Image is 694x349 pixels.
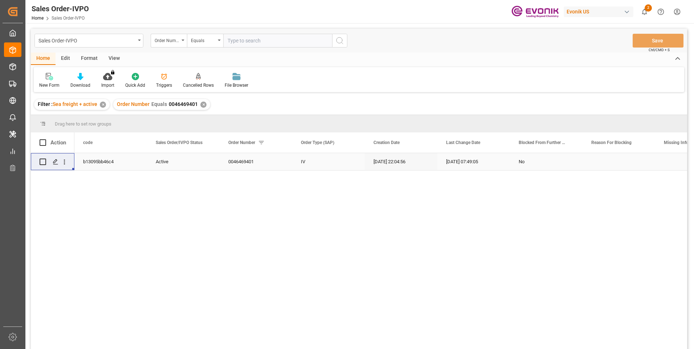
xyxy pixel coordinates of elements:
[34,34,143,48] button: open menu
[55,121,111,127] span: Drag here to set row groups
[75,53,103,65] div: Format
[50,139,66,146] div: Action
[156,153,211,170] div: Active
[31,153,74,171] div: Press SPACE to select this row.
[200,102,207,108] div: ✕
[83,140,93,145] span: code
[183,82,214,89] div: Cancelled Rows
[564,7,633,17] div: Evonik US
[169,101,198,107] span: 0046469401
[649,47,670,53] span: Ctrl/CMD + S
[519,140,567,145] span: Blocked From Further Processing
[117,101,150,107] span: Order Number
[156,140,203,145] span: Sales Order/IVPO Status
[519,153,574,170] div: No
[292,153,365,170] div: IV
[32,16,44,21] a: Home
[228,140,255,145] span: Order Number
[301,140,334,145] span: Order Type (SAP)
[591,140,632,145] span: Reason For Blocking
[156,82,172,89] div: Triggers
[636,4,653,20] button: show 2 new notifications
[564,5,636,19] button: Evonik US
[125,82,145,89] div: Quick Add
[373,140,400,145] span: Creation Date
[446,140,480,145] span: Last Change Date
[38,36,135,45] div: Sales Order-IVPO
[223,34,332,48] input: Type to search
[511,5,559,18] img: Evonik-brand-mark-Deep-Purple-RGB.jpeg_1700498283.jpeg
[155,36,179,44] div: Order Number
[225,82,248,89] div: File Browser
[187,34,223,48] button: open menu
[365,153,437,170] div: [DATE] 22:04:56
[56,53,75,65] div: Edit
[653,4,669,20] button: Help Center
[38,101,53,107] span: Filter :
[32,3,89,14] div: Sales Order-IVPO
[437,153,510,170] div: [DATE] 07:49:05
[31,53,56,65] div: Home
[53,101,97,107] span: Sea freight + active
[74,153,147,170] div: b13095bb46c4
[100,102,106,108] div: ✕
[151,34,187,48] button: open menu
[39,82,60,89] div: New Form
[70,82,90,89] div: Download
[645,4,652,12] span: 2
[191,36,216,44] div: Equals
[151,101,167,107] span: Equals
[332,34,347,48] button: search button
[103,53,125,65] div: View
[633,34,683,48] button: Save
[220,153,292,170] div: 0046469401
